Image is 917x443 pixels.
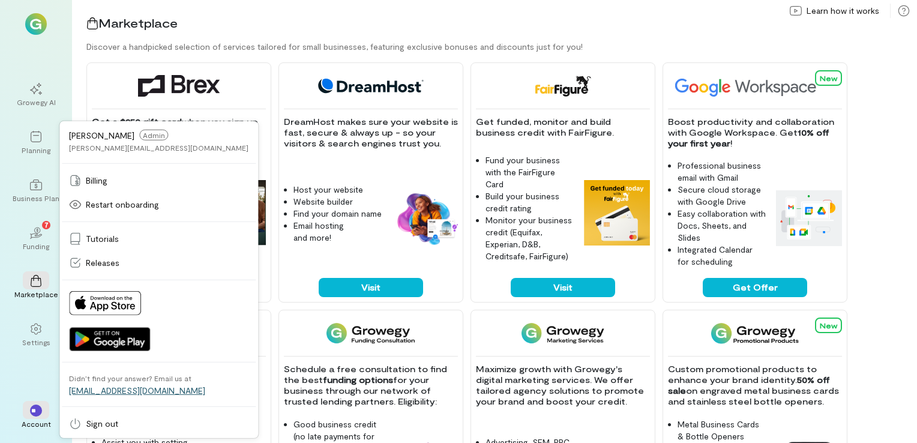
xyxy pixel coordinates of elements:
[534,75,591,97] img: FairFigure
[820,321,837,330] span: New
[284,364,458,407] p: Schedule a free consultation to find the best for your business through our network of trusted le...
[92,116,182,127] strong: Get a $250 gift card
[776,190,842,246] img: Google Workspace feature
[86,233,119,245] span: Tutorials
[476,116,650,138] p: Get funded, monitor and build business credit with FairFigure.
[92,116,266,138] p: when you sign up and spend first $1,000 with Brex.
[86,257,119,269] span: Releases
[14,289,58,299] div: Marketplace
[486,190,574,214] li: Build your business credit rating
[23,241,49,251] div: Funding
[314,75,428,97] img: DreamHost
[13,193,59,203] div: Business Plan
[22,145,50,155] div: Planning
[62,251,256,275] a: Releases
[678,244,766,268] li: Integrated Calendar for scheduling
[98,16,178,30] span: Marketplace
[678,418,766,442] li: Metal Business Cards & Bottle Openers
[138,75,220,97] img: Brex
[392,191,458,246] img: DreamHost feature
[14,169,58,212] a: Business Plan
[62,193,256,217] a: Restart onboarding
[293,184,382,196] li: Host your website
[584,180,650,246] img: FairFigure feature
[69,373,191,383] div: Didn’t find your answer? Email us at
[476,364,650,407] p: Maximize growth with Growegy's digital marketing services. We offer tailored agency solutions to ...
[44,219,49,230] span: 7
[323,375,393,385] strong: funding options
[668,364,842,407] p: Custom promotional products to enhance your brand identity. on engraved metal business cards and ...
[14,313,58,357] a: Settings
[678,208,766,244] li: Easy collaboration with Docs, Sheets, and Slides
[293,196,382,208] li: Website builder
[668,127,832,148] strong: 10% off your first year
[86,41,917,53] div: Discover a handpicked selection of services tailored for small businesses, featuring exclusive bo...
[69,385,205,396] a: [EMAIL_ADDRESS][DOMAIN_NAME]
[807,5,879,17] span: Learn how it works
[668,116,842,149] p: Boost productivity and collaboration with Google Workspace. Get !
[62,412,256,436] a: Sign out
[69,327,150,351] img: Get it on Google Play
[62,169,256,193] a: Billing
[22,337,50,347] div: Settings
[86,199,159,211] span: Restart onboarding
[69,291,141,315] img: Download on App Store
[22,419,51,429] div: Account
[62,227,256,251] a: Tutorials
[284,116,458,149] p: DreamHost makes sure your website is fast, secure & always up - so your visitors & search engines...
[486,214,574,262] li: Monitor your business credit (Equifax, Experian, D&B, Creditsafe, FairFigure)
[678,160,766,184] li: Professional business email with Gmail
[678,184,766,208] li: Secure cloud storage with Google Drive
[820,74,837,82] span: New
[522,322,605,344] img: Growegy - Marketing Services
[319,278,423,297] button: Visit
[668,75,844,97] img: Google Workspace
[139,130,168,140] span: Admin
[14,217,58,261] a: Funding
[14,265,58,309] a: Marketplace
[511,278,615,297] button: Visit
[711,322,799,344] img: Growegy Promo Products
[86,175,107,187] span: Billing
[326,322,415,344] img: Funding Consultation
[293,208,382,220] li: Find your domain name
[14,73,58,116] a: Growegy AI
[703,278,807,297] button: Get Offer
[69,130,134,140] span: [PERSON_NAME]
[69,143,248,152] div: [PERSON_NAME][EMAIL_ADDRESS][DOMAIN_NAME]
[486,154,574,190] li: Fund your business with the FairFigure Card
[293,220,382,244] li: Email hosting and more!
[668,375,832,396] strong: 50% off sale
[14,121,58,164] a: Planning
[86,418,118,430] span: Sign out
[17,97,56,107] div: Growegy AI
